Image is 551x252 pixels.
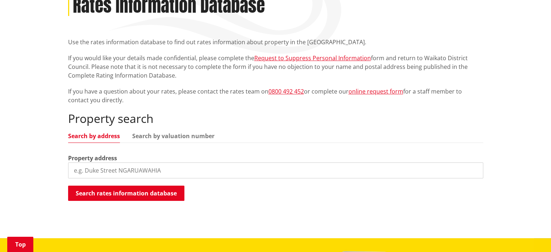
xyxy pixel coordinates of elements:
[348,87,403,95] a: online request form
[68,186,184,201] button: Search rates information database
[268,87,304,95] a: 0800 492 452
[132,133,214,139] a: Search by valuation number
[68,87,483,104] p: If you have a question about your rates, please contact the rates team on or complete our for a s...
[518,222,544,248] iframe: Messenger Launcher
[68,54,483,80] p: If you would like your details made confidential, please complete the form and return to Waikato ...
[68,162,483,178] input: e.g. Duke Street NGARUAWAHIA
[68,112,483,125] h2: Property search
[68,133,120,139] a: Search by address
[254,54,371,62] a: Request to Suppress Personal Information
[7,237,33,252] a: Top
[68,38,483,46] p: Use the rates information database to find out rates information about property in the [GEOGRAPHI...
[68,154,117,162] label: Property address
